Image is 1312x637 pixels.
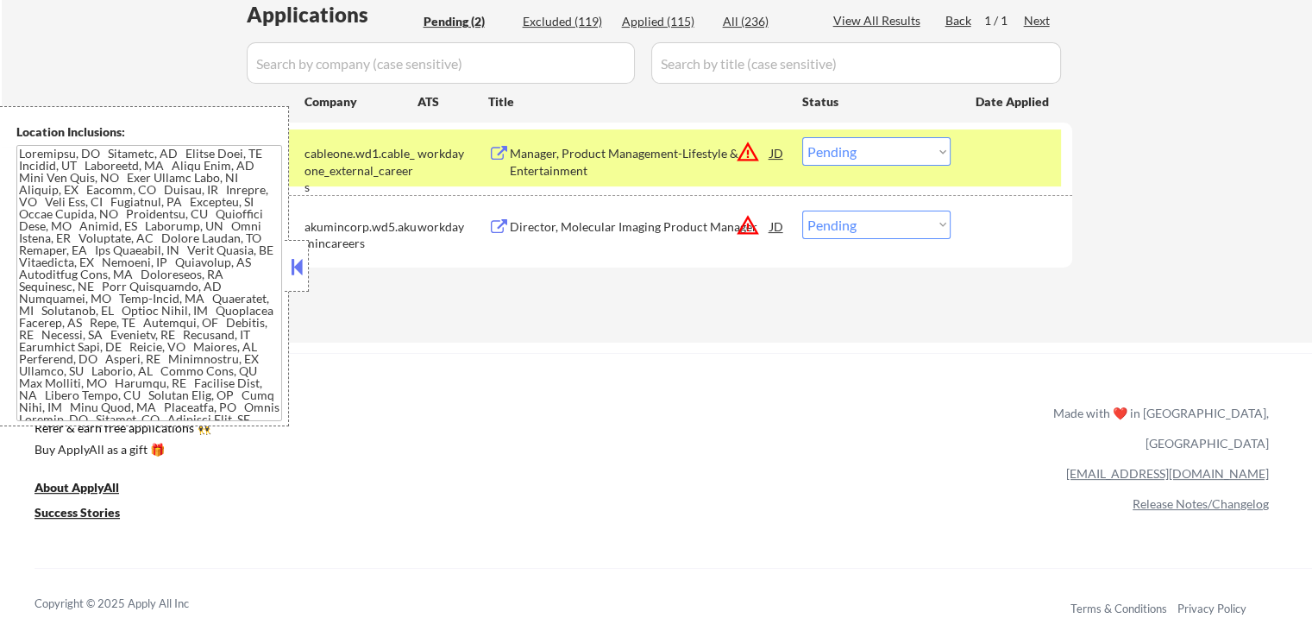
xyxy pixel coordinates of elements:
a: About ApplyAll [35,478,143,500]
div: akumincorp.wd5.akumincareers [304,218,417,252]
div: workday [417,145,488,162]
a: Success Stories [35,503,143,525]
a: [EMAIL_ADDRESS][DOMAIN_NAME] [1066,466,1269,481]
div: Manager, Product Management-Lifestyle & Entertainment [510,145,770,179]
div: JD [769,211,786,242]
div: workday [417,218,488,236]
a: Release Notes/Changelog [1133,496,1269,511]
div: Buy ApplyAll as a gift 🎁 [35,444,207,456]
div: Location Inclusions: [16,123,282,141]
div: Title [488,93,786,110]
div: Applied (115) [622,13,708,30]
u: About ApplyAll [35,480,119,495]
div: Excluded (119) [523,13,609,30]
button: warning_amber [736,213,760,237]
div: JD [769,137,786,168]
div: cableone.wd1.cable_one_external_careers [304,145,417,196]
a: Buy ApplyAll as a gift 🎁 [35,440,207,462]
div: Next [1024,12,1051,29]
input: Search by company (case sensitive) [247,42,635,84]
div: Back [945,12,973,29]
a: Privacy Policy [1177,602,1246,615]
div: Pending (2) [424,13,510,30]
div: Status [802,85,951,117]
input: Search by title (case sensitive) [651,42,1061,84]
div: View All Results [833,12,926,29]
button: warning_amber [736,140,760,164]
div: Copyright © 2025 Apply All Inc [35,596,233,613]
a: Refer & earn free applications 👯‍♀️ [35,422,693,440]
div: Made with ❤️ in [GEOGRAPHIC_DATA], [GEOGRAPHIC_DATA] [1046,398,1269,458]
div: Director, Molecular Imaging Product Manager [510,218,770,236]
div: ATS [417,93,488,110]
div: All (236) [723,13,809,30]
div: 1 / 1 [984,12,1024,29]
div: Applications [247,4,417,25]
u: Success Stories [35,505,120,520]
div: Company [304,93,417,110]
a: Terms & Conditions [1070,602,1167,615]
div: Date Applied [976,93,1051,110]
